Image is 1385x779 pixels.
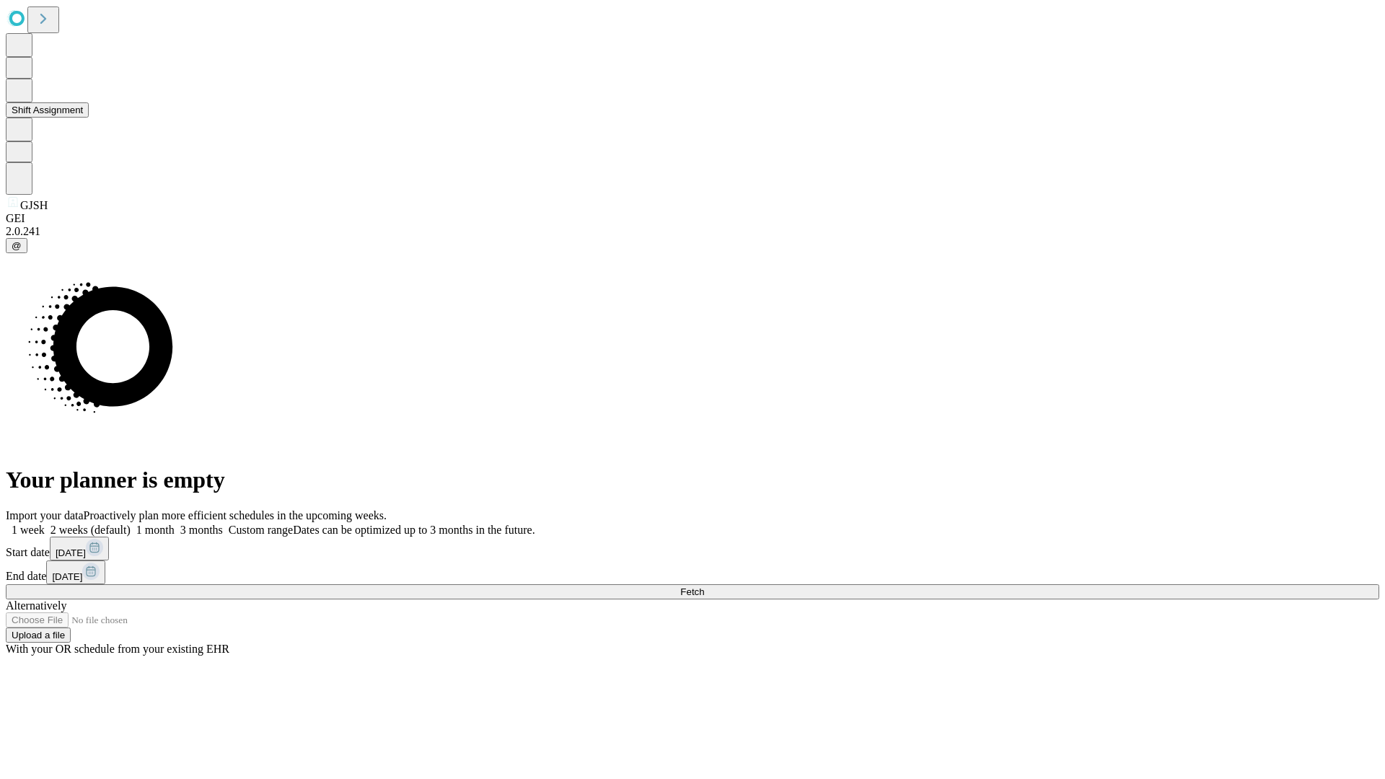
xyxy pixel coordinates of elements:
[136,524,175,536] span: 1 month
[680,586,704,597] span: Fetch
[293,524,535,536] span: Dates can be optimized up to 3 months in the future.
[6,238,27,253] button: @
[229,524,293,536] span: Custom range
[6,599,66,612] span: Alternatively
[6,102,89,118] button: Shift Assignment
[6,225,1379,238] div: 2.0.241
[52,571,82,582] span: [DATE]
[56,547,86,558] span: [DATE]
[6,509,84,521] span: Import your data
[50,524,131,536] span: 2 weeks (default)
[6,212,1379,225] div: GEI
[12,524,45,536] span: 1 week
[6,537,1379,560] div: Start date
[6,467,1379,493] h1: Your planner is empty
[12,240,22,251] span: @
[50,537,109,560] button: [DATE]
[84,509,387,521] span: Proactively plan more efficient schedules in the upcoming weeks.
[6,560,1379,584] div: End date
[6,584,1379,599] button: Fetch
[46,560,105,584] button: [DATE]
[6,628,71,643] button: Upload a file
[6,643,229,655] span: With your OR schedule from your existing EHR
[180,524,223,536] span: 3 months
[20,199,48,211] span: GJSH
